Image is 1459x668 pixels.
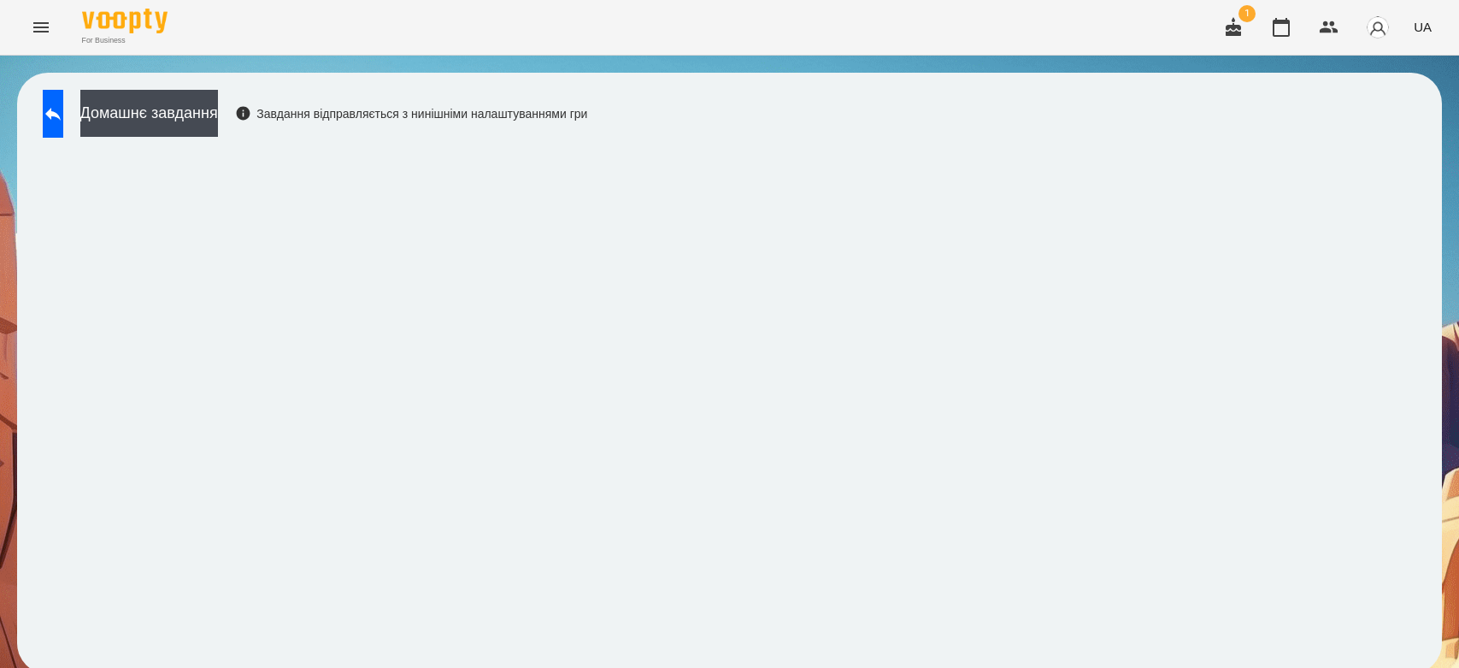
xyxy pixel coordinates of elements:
[1238,5,1256,22] span: 1
[82,35,168,46] span: For Business
[1414,18,1432,36] span: UA
[80,90,218,137] button: Домашнє завдання
[1407,11,1438,43] button: UA
[1366,15,1390,39] img: avatar_s.png
[21,7,62,48] button: Menu
[82,9,168,33] img: Voopty Logo
[235,105,588,122] div: Завдання відправляється з нинішніми налаштуваннями гри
